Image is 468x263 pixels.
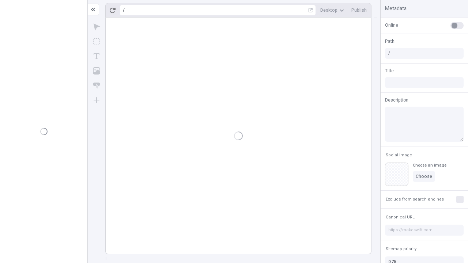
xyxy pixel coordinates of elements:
[384,195,445,204] button: Exclude from search engines
[385,97,408,103] span: Description
[385,38,395,45] span: Path
[90,79,103,92] button: Button
[385,68,394,74] span: Title
[320,7,337,13] span: Desktop
[123,7,125,13] div: /
[385,225,464,236] input: https://makeswift.com
[413,163,446,168] div: Choose an image
[351,7,367,13] span: Publish
[90,35,103,48] button: Box
[384,245,418,254] button: Sitemap priority
[90,64,103,77] button: Image
[386,246,416,252] span: Sitemap priority
[384,151,414,160] button: Social Image
[348,5,370,16] button: Publish
[317,5,347,16] button: Desktop
[386,214,415,220] span: Canonical URL
[416,174,432,179] span: Choose
[384,213,416,222] button: Canonical URL
[386,197,444,202] span: Exclude from search engines
[385,22,398,28] span: Online
[386,152,412,158] span: Social Image
[413,171,435,182] button: Choose
[90,50,103,63] button: Text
